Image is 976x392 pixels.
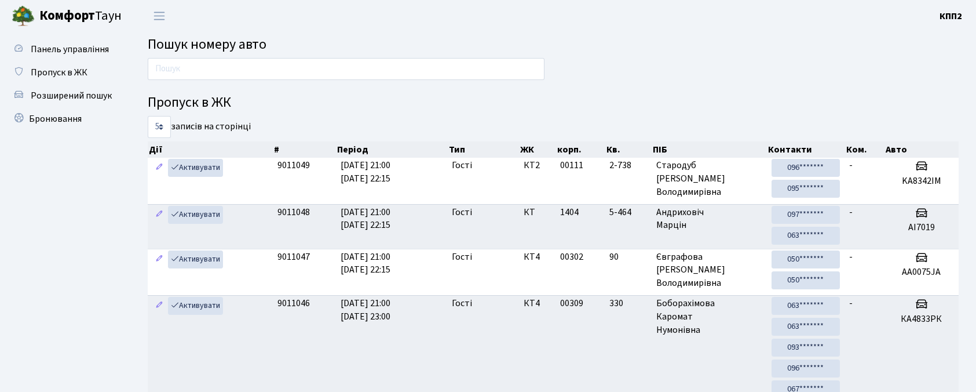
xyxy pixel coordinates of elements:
span: 9011049 [277,159,310,172]
a: Бронювання [6,107,122,130]
span: - [849,206,853,219]
span: Гості [452,206,472,219]
span: 00309 [560,297,583,310]
a: Редагувати [152,297,166,315]
th: Період [336,141,448,158]
span: Андриховіч Марцін [656,206,762,233]
span: - [849,297,853,310]
span: - [849,251,853,263]
span: КТ4 [524,297,551,310]
b: Комфорт [39,6,95,25]
a: Розширений пошук [6,84,122,107]
span: - [849,159,853,172]
span: [DATE] 21:00 [DATE] 22:15 [341,206,390,232]
a: КПП2 [940,9,962,23]
th: Ком. [845,141,885,158]
span: 5-464 [609,206,646,219]
span: [DATE] 21:00 [DATE] 22:15 [341,159,390,185]
span: 9011047 [277,251,310,263]
span: 00111 [560,159,583,172]
span: Євграфова [PERSON_NAME] Володимирівна [656,251,762,291]
span: КТ [524,206,551,219]
input: Пошук [148,58,544,80]
a: Редагувати [152,206,166,224]
span: Гості [452,251,472,264]
a: Активувати [168,297,223,315]
img: logo.png [12,5,35,28]
span: Пропуск в ЖК [31,66,87,79]
span: Бронювання [29,112,82,125]
a: Активувати [168,159,223,177]
span: 2-738 [609,159,646,172]
span: [DATE] 21:00 [DATE] 22:15 [341,251,390,277]
a: Редагувати [152,159,166,177]
a: Активувати [168,251,223,268]
span: [DATE] 21:00 [DATE] 23:00 [341,297,390,323]
span: Панель управління [31,43,109,56]
span: Гості [452,159,472,172]
span: 1404 [560,206,579,219]
label: записів на сторінці [148,116,251,138]
h5: АІ7019 [889,222,954,233]
th: ЖК [519,141,556,158]
span: КТ4 [524,251,551,264]
span: 90 [609,251,646,264]
span: 9011046 [277,297,310,310]
span: КТ2 [524,159,551,172]
a: Пропуск в ЖК [6,61,122,84]
span: 330 [609,297,646,310]
span: Стародуб [PERSON_NAME] Володимирівна [656,159,762,199]
span: 00302 [560,251,583,263]
th: Кв. [605,141,652,158]
th: Тип [448,141,520,158]
h5: КА4833РК [889,314,954,325]
a: Панель управління [6,38,122,61]
th: # [273,141,336,158]
h5: KA8342IM [889,176,954,187]
a: Редагувати [152,251,166,268]
span: Пошук номеру авто [148,34,266,55]
b: КПП2 [940,10,962,23]
select: записів на сторінці [148,116,171,138]
th: ПІБ [652,141,767,158]
h5: АА0075JA [889,267,954,278]
th: Контакти [767,141,845,158]
span: Таун [39,6,122,26]
th: Авто [884,141,959,158]
th: Дії [148,141,273,158]
span: Гості [452,297,472,310]
span: Боборахімова Каромат Нумонівна [656,297,762,337]
th: корп. [556,141,605,158]
button: Переключити навігацію [145,6,174,26]
span: Розширений пошук [31,89,112,102]
a: Активувати [168,206,223,224]
span: 9011048 [277,206,310,219]
h4: Пропуск в ЖК [148,95,959,111]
